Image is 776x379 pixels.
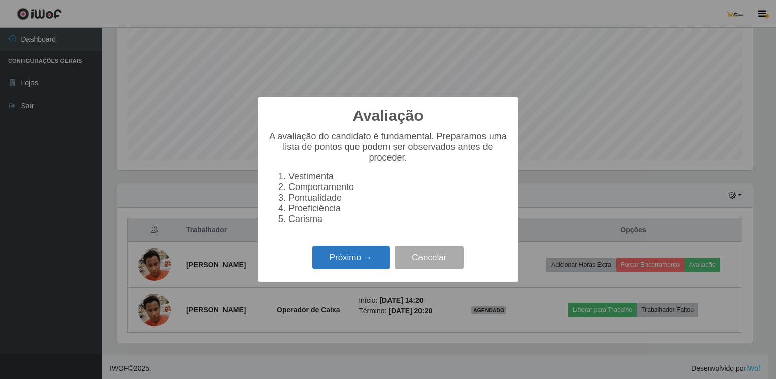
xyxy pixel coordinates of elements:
[288,214,508,225] li: Carisma
[288,193,508,203] li: Pontualidade
[268,131,508,163] p: A avaliação do candidato é fundamental. Preparamos uma lista de pontos que podem ser observados a...
[288,171,508,182] li: Vestimenta
[312,246,390,270] button: Próximo →
[395,246,464,270] button: Cancelar
[288,182,508,193] li: Comportamento
[288,203,508,214] li: Proeficiência
[353,107,424,125] h2: Avaliação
